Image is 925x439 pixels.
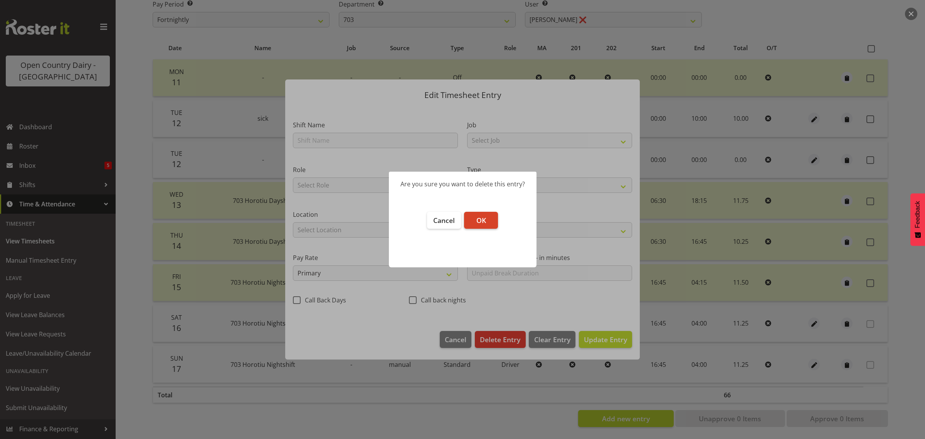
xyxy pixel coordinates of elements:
button: OK [464,212,498,229]
button: Cancel [427,212,461,229]
button: Feedback - Show survey [910,193,925,246]
div: Are you sure you want to delete this entry? [400,179,525,189]
span: Feedback [914,201,921,228]
span: Cancel [433,216,455,225]
span: OK [476,216,486,225]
